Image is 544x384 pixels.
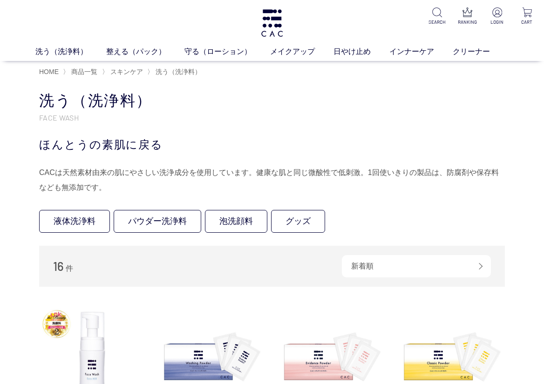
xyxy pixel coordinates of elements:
a: 日やけ止め [333,46,389,57]
span: 16 [53,259,64,273]
div: CACは天然素材由来の肌にやさしい洗浄成分を使用しています。健康な肌と同じ微酸性で低刺激。1回使いきりの製品は、防腐剤や保存料なども無添加です。 [39,165,505,195]
a: グッズ [271,210,325,233]
a: パウダー洗浄料 [114,210,201,233]
a: HOME [39,68,59,75]
a: 液体洗浄料 [39,210,110,233]
span: スキンケア [110,68,143,75]
a: メイクアップ [270,46,333,57]
div: 新着順 [342,255,491,277]
p: FACE WASH [39,113,505,122]
span: 洗う（洗浄料） [156,68,201,75]
a: 整える（パック） [106,46,184,57]
a: 洗う（洗浄料） [35,46,106,57]
a: スキンケア [109,68,143,75]
a: 洗う（洗浄料） [154,68,201,75]
p: LOGIN [488,19,507,26]
li: 〉 [147,67,204,76]
a: RANKING [458,7,477,26]
li: 〉 [102,67,145,76]
li: 〉 [63,67,100,76]
a: 守る（ローション） [184,46,270,57]
p: SEARCH [428,19,447,26]
span: 商品一覧 [71,68,97,75]
a: クリーナー [453,46,509,57]
h1: 洗う（洗浄料） [39,91,505,111]
a: CART [517,7,537,26]
a: インナーケア [389,46,453,57]
span: 件 [66,264,73,272]
img: logo [260,9,284,37]
a: 商品一覧 [69,68,97,75]
div: ほんとうの素肌に戻る [39,136,505,153]
p: CART [517,19,537,26]
a: LOGIN [488,7,507,26]
p: RANKING [458,19,477,26]
a: SEARCH [428,7,447,26]
a: 泡洗顔料 [205,210,267,233]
